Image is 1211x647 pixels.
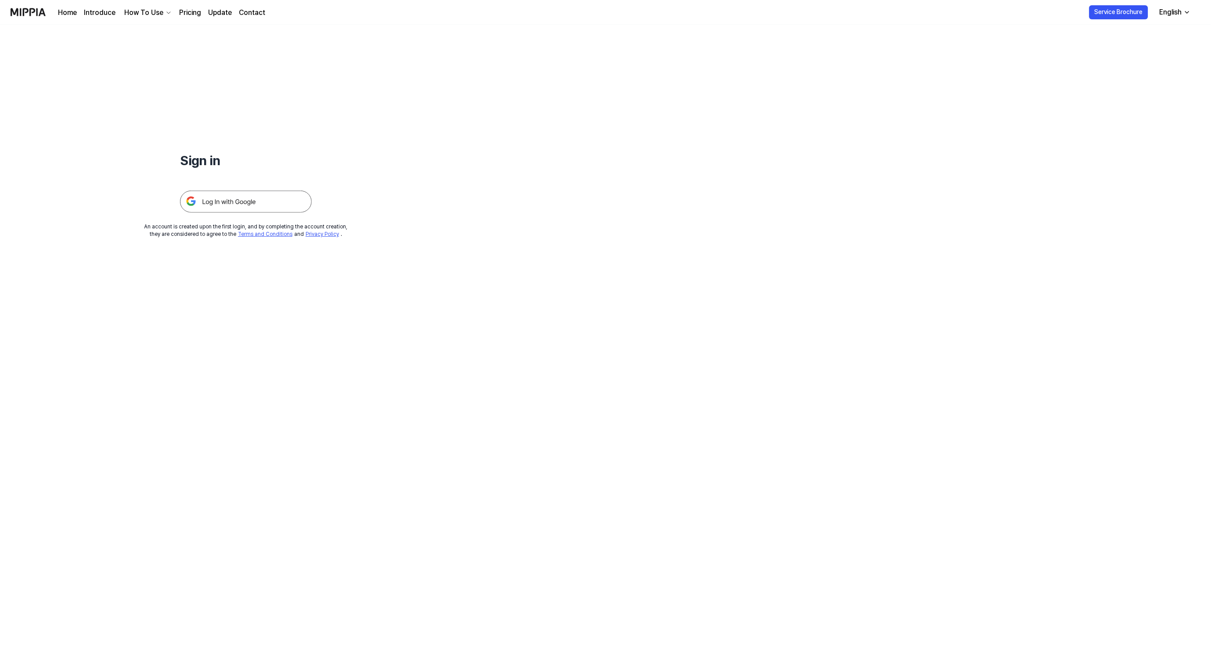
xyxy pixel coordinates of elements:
button: English [1153,4,1196,21]
a: Contact [239,7,265,18]
h1: Sign in [180,151,312,170]
a: Home [58,7,77,18]
a: Privacy Policy [306,231,339,237]
button: How To Use [123,7,172,18]
div: English [1158,7,1184,18]
a: Introduce [84,7,115,18]
a: Pricing [179,7,201,18]
div: An account is created upon the first login, and by completing the account creation, they are cons... [144,223,348,238]
img: 구글 로그인 버튼 [180,191,312,213]
a: Terms and Conditions [238,231,292,237]
button: Service Brochure [1089,5,1148,19]
a: Update [208,7,232,18]
div: How To Use [123,7,165,18]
